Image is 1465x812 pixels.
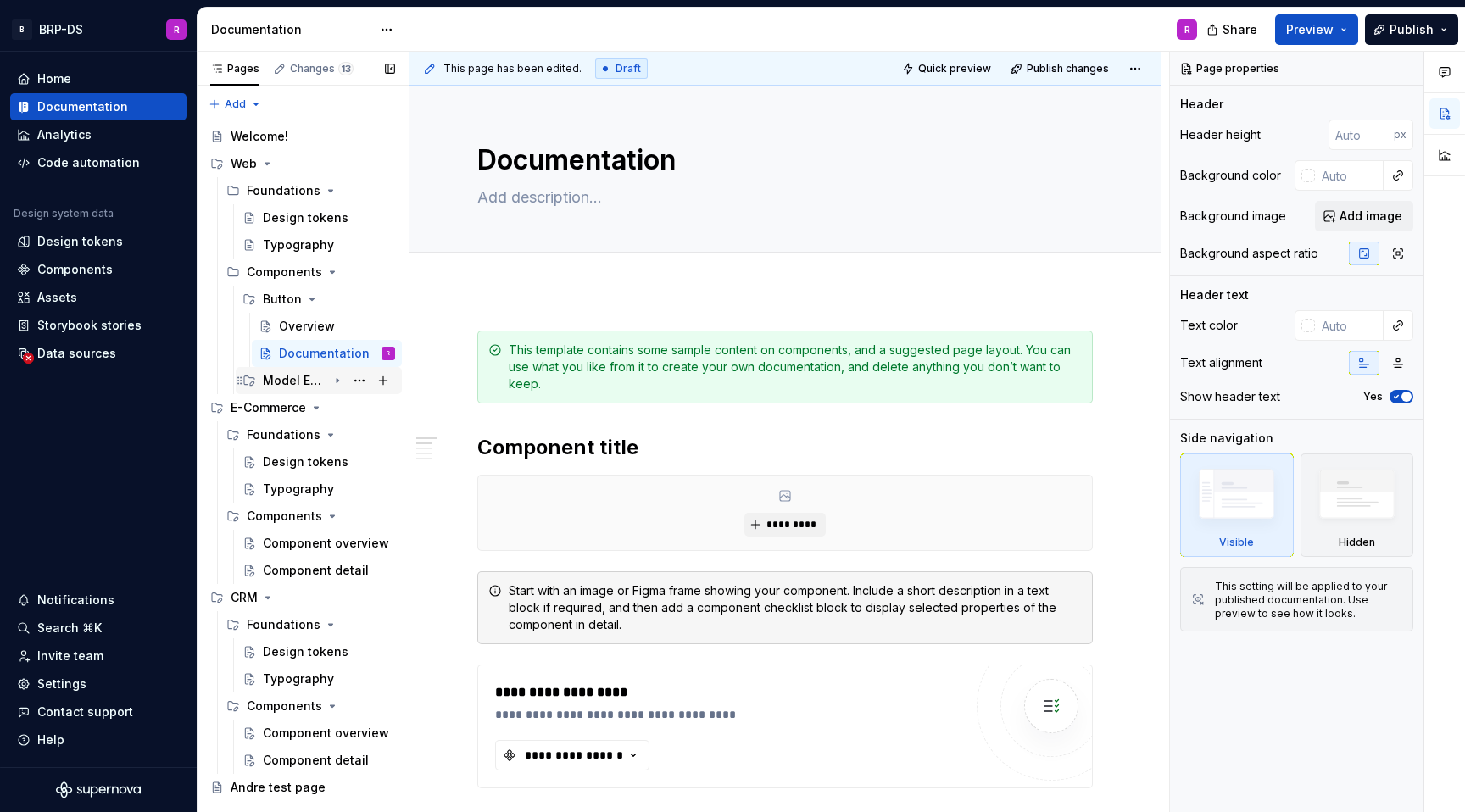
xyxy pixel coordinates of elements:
[918,62,991,75] span: Quick preview
[211,21,371,38] div: Documentation
[37,704,133,720] div: Contact support
[231,589,258,606] div: CRM
[1390,21,1434,38] span: Publish
[1180,354,1262,371] div: Text alignment
[37,345,116,362] div: Data sources
[210,62,259,75] div: Pages
[1301,453,1414,557] div: Hidden
[1180,430,1273,447] div: Side navigation
[1315,201,1413,231] button: Add image
[10,256,187,283] a: Components
[1275,14,1358,45] button: Preview
[203,774,402,801] a: Andre test page
[220,503,402,530] div: Components
[203,123,402,801] div: Page tree
[1315,160,1384,191] input: Auto
[252,340,402,367] a: DocumentationR
[1180,245,1318,262] div: Background aspect ratio
[1180,453,1294,557] div: Visible
[220,177,402,204] div: Foundations
[252,313,402,340] a: Overview
[56,781,141,798] svg: Supernova Logo
[37,317,142,334] div: Storybook stories
[1027,62,1109,75] span: Publish changes
[10,312,187,339] a: Storybook stories
[263,453,348,470] div: Design tokens
[12,19,32,40] div: B
[1198,14,1268,45] button: Share
[37,261,113,278] div: Components
[37,592,114,609] div: Notifications
[247,616,320,633] div: Foundations
[231,128,288,145] div: Welcome!
[203,92,267,116] button: Add
[1339,536,1375,549] div: Hidden
[37,620,102,637] div: Search ⌘K
[1180,208,1286,225] div: Background image
[474,140,1089,181] textarea: Documentation
[1180,96,1223,113] div: Header
[263,291,302,308] div: Button
[10,587,187,614] button: Notifications
[10,93,187,120] a: Documentation
[443,62,582,75] span: This page has been edited.
[10,284,187,311] a: Assets
[231,155,257,172] div: Web
[509,342,1082,392] div: This template contains some sample content on components, and a suggested page layout. You can us...
[203,123,402,150] a: Welcome!
[1180,286,1249,303] div: Header text
[263,752,369,769] div: Component detail
[37,676,86,692] div: Settings
[37,126,92,143] div: Analytics
[1315,310,1384,341] input: Auto
[10,726,187,754] button: Help
[203,150,402,177] div: Web
[263,643,348,660] div: Design tokens
[174,23,180,36] div: R
[263,562,369,579] div: Component detail
[279,318,335,335] div: Overview
[3,11,193,47] button: BBRP-DSR
[1180,317,1238,334] div: Text color
[10,228,187,255] a: Design tokens
[1286,21,1334,38] span: Preview
[247,426,320,443] div: Foundations
[236,557,402,584] a: Component detail
[247,698,322,715] div: Components
[263,209,348,226] div: Design tokens
[1363,390,1383,403] label: Yes
[263,372,327,389] div: Model Essential
[236,286,402,313] div: Button
[203,584,402,611] div: CRM
[10,642,187,670] a: Invite team
[10,340,187,367] a: Data sources
[387,345,390,362] div: R
[247,182,320,199] div: Foundations
[236,448,402,476] a: Design tokens
[1365,14,1458,45] button: Publish
[263,535,389,552] div: Component overview
[477,434,1093,461] h2: Component title
[236,665,402,692] a: Typography
[290,62,354,75] div: Changes
[220,421,402,448] div: Foundations
[1180,388,1280,405] div: Show header text
[10,670,187,698] a: Settings
[37,154,140,171] div: Code automation
[236,367,402,394] div: Model Essential
[897,57,999,81] button: Quick preview
[236,530,402,557] a: Component overview
[616,62,641,75] span: Draft
[263,725,389,742] div: Component overview
[1329,120,1394,150] input: Auto
[220,259,402,286] div: Components
[1215,580,1402,620] div: This setting will be applied to your published documentation. Use preview to see how it looks.
[247,264,322,281] div: Components
[225,97,246,111] span: Add
[37,648,103,665] div: Invite team
[1219,536,1254,549] div: Visible
[39,21,83,38] div: BRP-DS
[236,204,402,231] a: Design tokens
[231,779,326,796] div: Andre test page
[236,720,402,747] a: Component overview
